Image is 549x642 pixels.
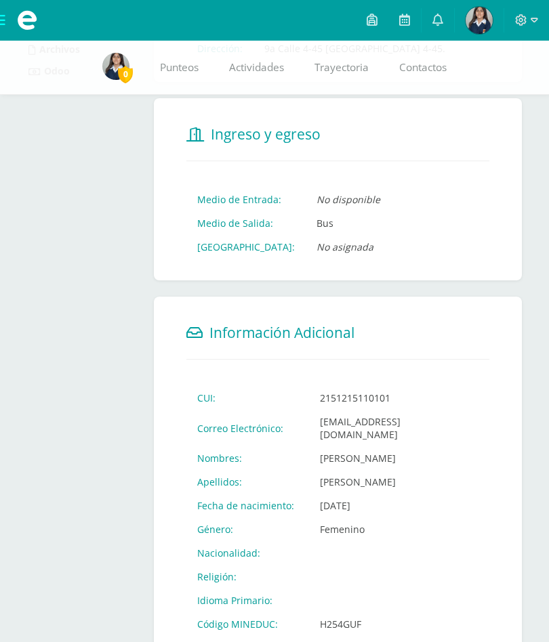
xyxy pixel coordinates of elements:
[309,517,489,541] td: Femenino
[466,7,493,34] img: 2c36c8fc981469dd3380bf02423a4035.png
[186,565,310,588] td: Religión:
[186,410,310,446] td: Correo Electrónico:
[186,235,306,259] td: [GEOGRAPHIC_DATA]:
[186,211,306,235] td: Medio de Salida:
[186,541,310,565] td: Nacionalidad:
[306,211,391,235] td: Bus
[186,494,310,517] td: Fecha de nacimiento:
[211,125,321,144] span: Ingreso y egreso
[186,517,310,541] td: Género:
[186,588,310,612] td: Idioma Primario:
[209,323,354,342] span: Información Adicional
[309,470,489,494] td: [PERSON_NAME]
[399,60,447,74] span: Contactos
[102,53,129,80] img: 2c36c8fc981469dd3380bf02423a4035.png
[186,188,306,211] td: Medio de Entrada:
[309,612,489,636] td: H254GUF
[118,66,133,83] span: 0
[314,60,369,74] span: Trayectoria
[384,41,462,95] a: Contactos
[309,386,489,410] td: 2151215110101
[186,470,310,494] td: Apellidos:
[160,60,199,74] span: Punteos
[186,386,310,410] td: CUI:
[317,193,380,206] i: No disponible
[214,41,300,95] a: Actividades
[145,41,214,95] a: Punteos
[229,60,284,74] span: Actividades
[186,446,310,470] td: Nombres:
[309,410,489,446] td: [EMAIL_ADDRESS][DOMAIN_NAME]
[309,446,489,470] td: [PERSON_NAME]
[300,41,384,95] a: Trayectoria
[309,494,489,517] td: [DATE]
[317,240,373,253] i: No asignada
[186,612,310,636] td: Código MINEDUC:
